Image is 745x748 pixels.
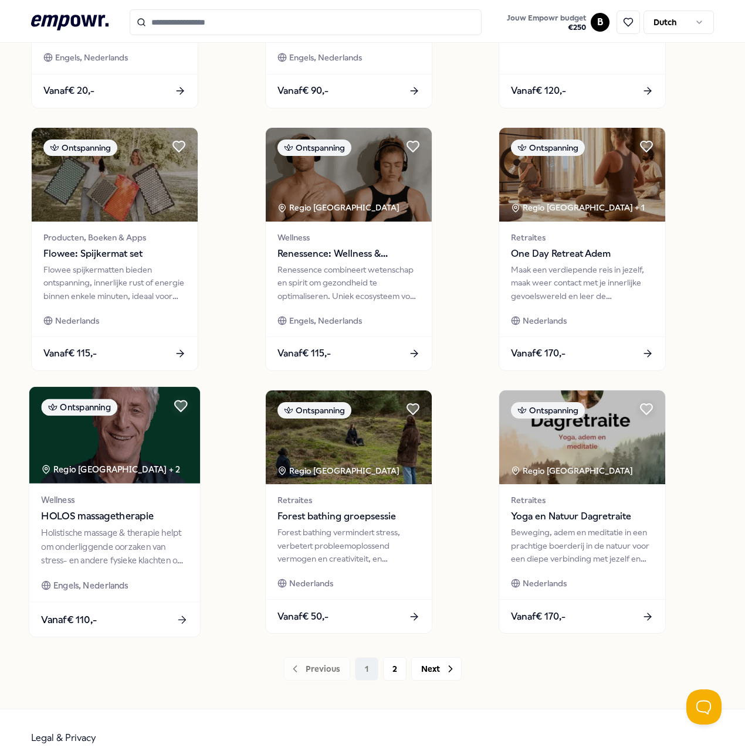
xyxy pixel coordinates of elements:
[43,140,117,156] div: Ontspanning
[53,579,128,592] span: Engels, Nederlands
[266,128,432,222] img: package image
[591,13,609,32] button: B
[277,263,420,302] div: Renessence combineert wetenschap en spirit om gezondheid te optimaliseren. Uniek ecosysteem voor ...
[277,83,329,98] span: Vanaf € 90,-
[41,509,188,524] span: HOLOS massagetherapie
[41,526,188,567] div: Holistische massage & therapie helpt om onderliggende oorzaken van stress- en andere fysieke klac...
[43,263,186,302] div: Flowee spijkermatten bieden ontspanning, innerlijke rust of energie binnen enkele minuten, ideaal...
[277,231,420,244] span: Wellness
[43,83,94,98] span: Vanaf € 20,-
[277,140,351,156] div: Ontspanning
[499,128,665,222] img: package image
[289,577,333,590] span: Nederlands
[499,390,665,484] img: package image
[43,231,186,244] span: Producten, Boeken & Apps
[265,127,432,371] a: package imageOntspanningRegio [GEOGRAPHIC_DATA] WellnessRenessence: Wellness & MindfulnessRenesse...
[511,201,645,214] div: Regio [GEOGRAPHIC_DATA] + 1
[41,399,117,416] div: Ontspanning
[277,464,401,477] div: Regio [GEOGRAPHIC_DATA]
[507,13,586,23] span: Jouw Empowr budget
[511,140,585,156] div: Ontspanning
[511,526,653,565] div: Beweging, adem en meditatie in een prachtige boerderij in de natuur voor een diepe verbinding met...
[55,314,99,327] span: Nederlands
[41,612,97,627] span: Vanaf € 110,-
[277,609,329,624] span: Vanaf € 50,-
[32,128,198,222] img: package image
[277,494,420,506] span: Retraites
[511,402,585,419] div: Ontspanning
[511,263,653,302] div: Maak een verdiepende reis in jezelf, maak weer contact met je innerlijke gevoelswereld en leer de...
[511,609,565,624] span: Vanaf € 170,-
[511,246,653,261] span: One Day Retreat Adem
[277,509,420,524] span: Forest bathing groepsessie
[31,732,96,743] a: Legal & Privacy
[411,657,462,681] button: Next
[277,402,351,419] div: Ontspanning
[31,127,198,371] a: package imageOntspanningProducten, Boeken & AppsFlowee: Spijkermat setFlowee spijkermatten bieden...
[686,689,722,725] iframe: Help Scout Beacon - Open
[55,51,128,64] span: Engels, Nederlands
[29,387,200,484] img: package image
[289,314,362,327] span: Engels, Nederlands
[383,657,407,681] button: 2
[499,390,666,634] a: package imageOntspanningRegio [GEOGRAPHIC_DATA] RetraitesYoga en Natuur DagretraiteBeweging, adem...
[511,83,566,98] span: Vanaf € 120,-
[289,51,362,64] span: Engels, Nederlands
[130,9,482,35] input: Search for products, categories or subcategories
[523,314,567,327] span: Nederlands
[41,493,188,506] span: Wellness
[499,127,666,371] a: package imageOntspanningRegio [GEOGRAPHIC_DATA] + 1RetraitesOne Day Retreat AdemMaak een verdiepe...
[29,386,201,638] a: package imageOntspanningRegio [GEOGRAPHIC_DATA] + 2WellnessHOLOS massagetherapieHolistische massa...
[504,11,588,35] button: Jouw Empowr budget€250
[523,577,567,590] span: Nederlands
[277,346,331,361] span: Vanaf € 115,-
[511,464,635,477] div: Regio [GEOGRAPHIC_DATA]
[265,390,432,634] a: package imageOntspanningRegio [GEOGRAPHIC_DATA] RetraitesForest bathing groepsessieForest bathing...
[277,246,420,261] span: Renessence: Wellness & Mindfulness
[511,509,653,524] span: Yoga en Natuur Dagretraite
[277,526,420,565] div: Forest bathing vermindert stress, verbetert probleemoplossend vermogen en creativiteit, en bevord...
[511,231,653,244] span: Retraites
[277,201,401,214] div: Regio [GEOGRAPHIC_DATA]
[41,463,180,476] div: Regio [GEOGRAPHIC_DATA] + 2
[511,346,565,361] span: Vanaf € 170,-
[43,346,97,361] span: Vanaf € 115,-
[43,246,186,261] span: Flowee: Spijkermat set
[507,23,586,32] span: €250
[266,390,432,484] img: package image
[511,494,653,506] span: Retraites
[502,10,591,35] a: Jouw Empowr budget€250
